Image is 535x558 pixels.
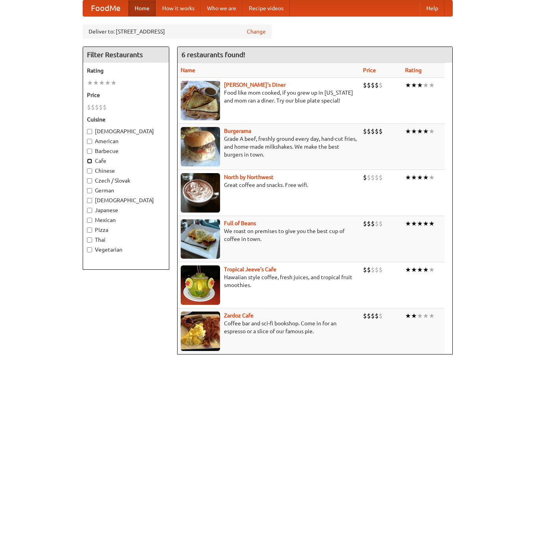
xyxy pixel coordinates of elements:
[367,265,371,274] li: $
[103,103,107,112] li: $
[243,0,290,16] a: Recipe videos
[375,219,379,228] li: $
[423,173,429,182] li: ★
[363,312,367,320] li: $
[181,181,357,189] p: Great coffee and snacks. Free wifi.
[181,81,220,120] img: sallys.jpg
[87,67,165,75] h5: Rating
[367,219,371,228] li: $
[83,0,128,16] a: FoodMe
[224,128,251,134] b: Burgerama
[363,219,367,228] li: $
[181,89,357,105] p: Food like mom cooked, if you grew up in [US_STATE] and mom ran a diner. Try our blue plate special!
[367,127,371,136] li: $
[87,196,165,204] label: [DEMOGRAPHIC_DATA]
[411,127,417,136] li: ★
[405,81,411,90] li: ★
[181,273,357,289] p: Hawaiian style coffee, fresh juices, and tropical fruit smoothies.
[375,265,379,274] li: $
[181,319,357,335] p: Coffee bar and sci-fi bookshop. Come in for an espresso or a slice of our famous pie.
[93,78,99,87] li: ★
[87,247,92,252] input: Vegetarian
[87,91,165,99] h5: Price
[411,81,417,90] li: ★
[411,265,417,274] li: ★
[363,81,367,90] li: $
[87,218,92,223] input: Mexican
[429,312,435,320] li: ★
[181,265,220,305] img: jeeves.jpg
[224,174,274,180] a: North by Northwest
[417,265,423,274] li: ★
[411,219,417,228] li: ★
[87,159,92,164] input: Cafe
[405,67,422,73] a: Rating
[87,103,91,112] li: $
[128,0,156,16] a: Home
[111,78,117,87] li: ★
[379,81,383,90] li: $
[405,219,411,228] li: ★
[87,216,165,224] label: Mexican
[417,312,423,320] li: ★
[371,219,375,228] li: $
[87,149,92,154] input: Barbecue
[91,103,95,112] li: $
[411,312,417,320] li: ★
[411,173,417,182] li: ★
[379,265,383,274] li: $
[417,219,423,228] li: ★
[87,246,165,254] label: Vegetarian
[224,266,276,272] a: Tropical Jeeve's Cafe
[87,188,92,193] input: German
[379,219,383,228] li: $
[87,198,92,203] input: [DEMOGRAPHIC_DATA]
[87,139,92,144] input: American
[87,147,165,155] label: Barbecue
[87,157,165,165] label: Cafe
[405,173,411,182] li: ★
[405,265,411,274] li: ★
[379,127,383,136] li: $
[247,28,266,35] a: Change
[375,312,379,320] li: $
[87,178,92,183] input: Czech / Slovak
[224,312,254,319] a: Zardoz Cafe
[99,103,103,112] li: $
[429,127,435,136] li: ★
[87,167,165,175] label: Chinese
[405,312,411,320] li: ★
[405,127,411,136] li: ★
[87,129,92,134] input: [DEMOGRAPHIC_DATA]
[379,312,383,320] li: $
[371,312,375,320] li: $
[181,67,195,73] a: Name
[87,228,92,233] input: Pizza
[363,265,367,274] li: $
[87,137,165,145] label: American
[429,173,435,182] li: ★
[156,0,201,16] a: How it works
[371,81,375,90] li: $
[363,127,367,136] li: $
[201,0,243,16] a: Who we are
[423,265,429,274] li: ★
[367,81,371,90] li: $
[83,47,169,63] h4: Filter Restaurants
[87,237,92,243] input: Thai
[87,168,92,174] input: Chinese
[105,78,111,87] li: ★
[417,127,423,136] li: ★
[371,265,375,274] li: $
[429,265,435,274] li: ★
[363,173,367,182] li: $
[371,127,375,136] li: $
[417,81,423,90] li: ★
[429,81,435,90] li: ★
[423,127,429,136] li: ★
[375,81,379,90] li: $
[224,82,286,88] a: [PERSON_NAME]'s Diner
